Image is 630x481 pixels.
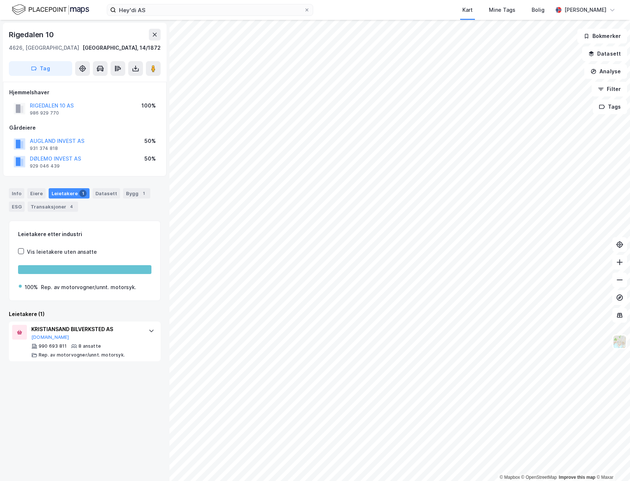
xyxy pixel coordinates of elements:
div: Datasett [92,188,120,199]
div: 4 [68,203,75,210]
div: Leietakere (1) [9,310,161,319]
div: ESG [9,201,25,212]
a: Mapbox [500,475,520,480]
div: Transaksjoner [28,201,78,212]
div: 50% [144,154,156,163]
div: 8 ansatte [78,343,101,349]
div: Bolig [532,6,545,14]
a: OpenStreetMap [521,475,557,480]
div: 1 [140,190,147,197]
img: logo.f888ab2527a4732fd821a326f86c7f29.svg [12,3,89,16]
div: [GEOGRAPHIC_DATA], 14/1872 [83,43,161,52]
button: Bokmerker [577,29,627,43]
iframe: Chat Widget [593,446,630,481]
div: Vis leietakere uten ansatte [27,247,97,256]
button: Filter [592,82,627,96]
div: Kart [462,6,473,14]
div: KRISTIANSAND BILVERKSTED AS [31,325,141,334]
button: [DOMAIN_NAME] [31,334,69,340]
div: Rigedalen 10 [9,29,55,41]
div: Rep. av motorvogner/unnt. motorsyk. [41,283,136,292]
img: Z [613,335,627,349]
div: 100% [25,283,38,292]
div: 50% [144,137,156,145]
div: [PERSON_NAME] [564,6,606,14]
div: Bygg [123,188,150,199]
button: Tags [593,99,627,114]
div: Mine Tags [489,6,515,14]
div: 4626, [GEOGRAPHIC_DATA] [9,43,79,52]
div: Eiere [27,188,46,199]
div: Gårdeiere [9,123,160,132]
div: 986 929 770 [30,110,59,116]
div: Leietakere etter industri [18,230,151,239]
div: Info [9,188,24,199]
div: 100% [141,101,156,110]
a: Improve this map [559,475,595,480]
button: Datasett [582,46,627,61]
div: Rep. av motorvogner/unnt. motorsyk. [39,352,125,358]
div: Leietakere [49,188,90,199]
div: 931 374 818 [30,145,58,151]
div: 929 046 439 [30,163,60,169]
div: 1 [79,190,87,197]
button: Tag [9,61,72,76]
div: Hjemmelshaver [9,88,160,97]
button: Analyse [584,64,627,79]
input: Søk på adresse, matrikkel, gårdeiere, leietakere eller personer [116,4,304,15]
div: 990 693 811 [39,343,67,349]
